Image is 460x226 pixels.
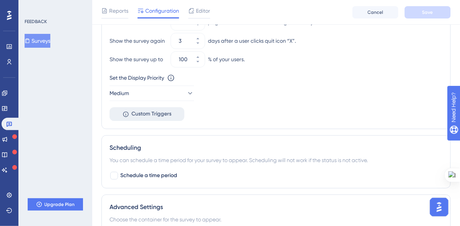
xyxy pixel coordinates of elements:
[110,107,184,121] button: Custom Triggers
[422,9,433,15] span: Save
[45,201,75,208] span: Upgrade Plan
[110,85,194,101] button: Medium
[405,6,451,18] button: Save
[368,9,384,15] span: Cancel
[110,55,168,64] div: Show the survey up to
[145,6,179,15] span: Configuration
[110,73,164,82] div: Set the Display Priority
[110,215,443,224] div: Choose the container for the survey to appear.
[196,6,210,15] span: Editor
[25,34,50,48] button: Surveys
[110,156,443,165] div: You can schedule a time period for your survey to appear. Scheduling will not work if the status ...
[110,203,443,212] div: Advanced Settings
[110,89,129,98] span: Medium
[110,143,443,152] div: Scheduling
[110,36,168,45] div: Show the survey again
[120,171,177,180] span: Schedule a time period
[208,55,245,64] div: % of your users.
[428,196,451,219] iframe: UserGuiding AI Assistant Launcher
[18,2,48,11] span: Need Help?
[25,18,47,25] div: FEEDBACK
[28,198,83,211] button: Upgrade Plan
[352,6,399,18] button: Cancel
[208,36,296,45] div: days after a user clicks quit icon “X”.
[109,6,128,15] span: Reports
[131,109,171,119] span: Custom Triggers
